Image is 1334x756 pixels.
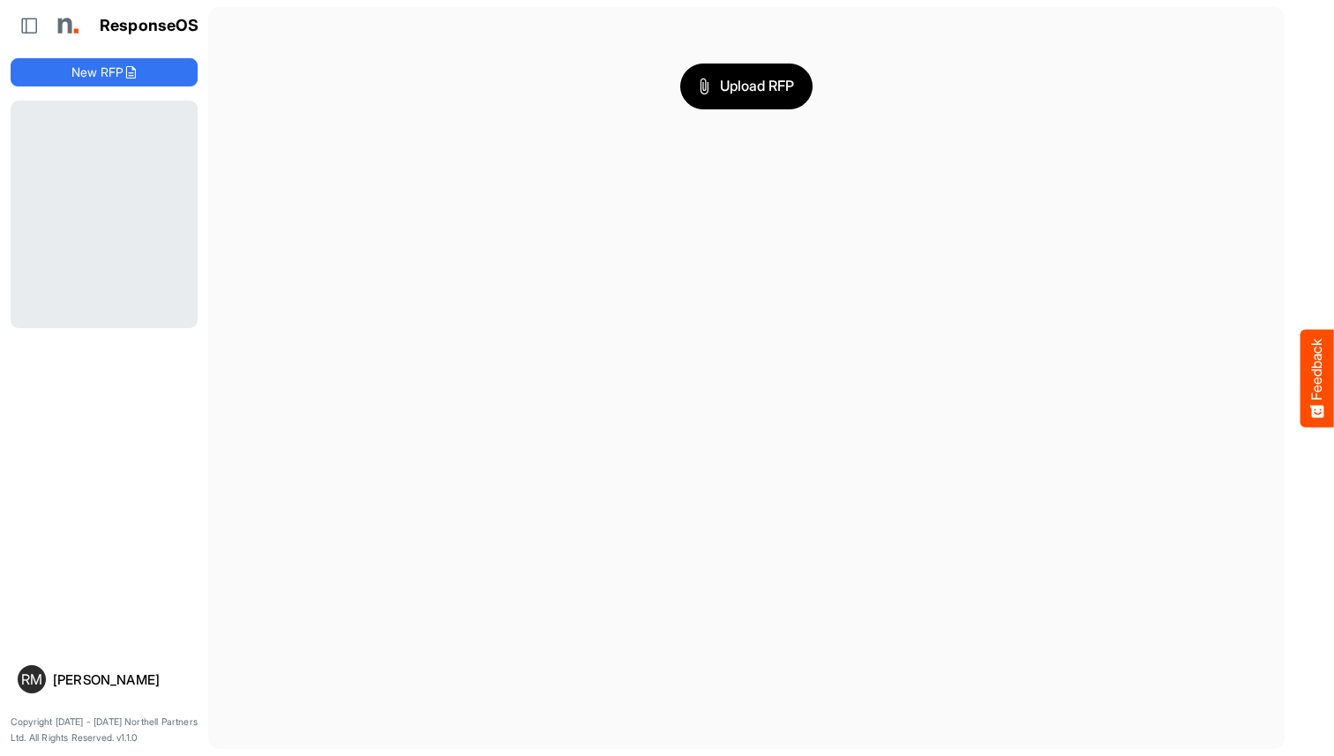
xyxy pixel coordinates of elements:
p: Copyright [DATE] - [DATE] Northell Partners Ltd. All Rights Reserved. v1.1.0 [11,715,198,745]
button: New RFP [11,58,198,86]
h1: ResponseOS [100,17,199,35]
div: Loading... [11,101,198,327]
div: [PERSON_NAME] [53,673,191,686]
span: RM [21,672,42,686]
img: Northell [49,8,84,43]
span: Upload RFP [699,75,794,98]
button: Upload RFP [680,64,813,109]
button: Feedback [1300,329,1334,427]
